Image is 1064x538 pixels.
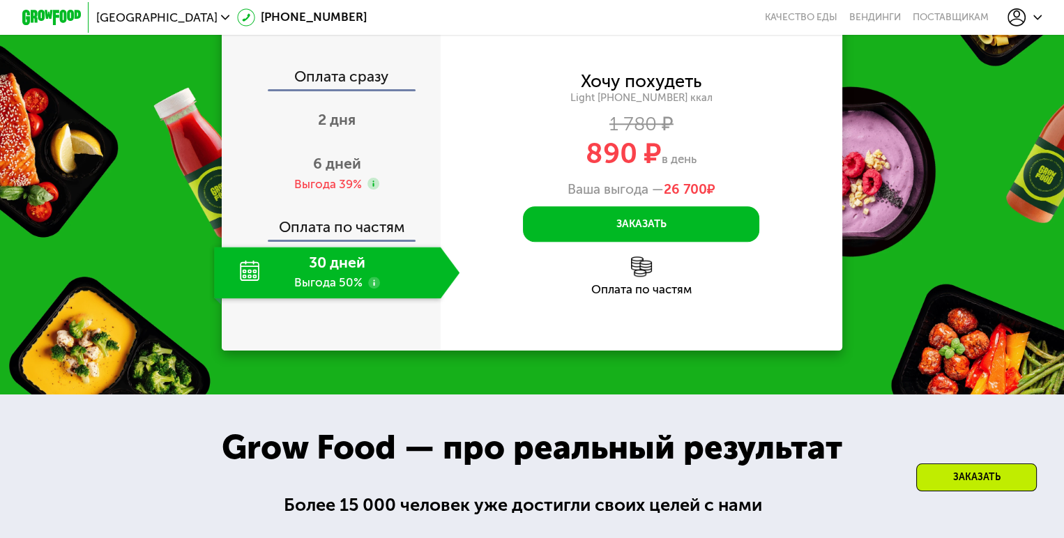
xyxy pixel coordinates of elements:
div: Ваша выгода — [441,181,842,197]
div: 1 780 ₽ [441,116,842,132]
div: Оплата по частям [441,284,842,295]
span: 890 ₽ [586,137,662,170]
div: поставщикам [913,12,989,24]
div: Light [PHONE_NUMBER] ккал [441,91,842,105]
a: Качество еды [765,12,837,24]
button: Заказать [523,206,759,242]
span: 6 дней [313,155,361,173]
div: Более 15 000 человек уже достигли своих целей с нами [284,491,780,518]
span: [GEOGRAPHIC_DATA] [96,12,218,24]
img: l6xcnZfty9opOoJh.png [631,256,652,277]
span: 2 дня [318,111,356,129]
div: Grow Food — про реальный результат [197,422,867,473]
div: Хочу похудеть [581,73,701,89]
div: Оплата по частям [223,206,441,240]
a: Вендинги [849,12,901,24]
span: 26 700 [664,181,707,197]
a: [PHONE_NUMBER] [237,8,367,26]
div: Выгода 39% [294,176,362,192]
div: Оплата сразу [223,70,441,89]
span: в день [662,152,697,166]
div: Заказать [916,463,1037,491]
span: ₽ [664,181,715,197]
